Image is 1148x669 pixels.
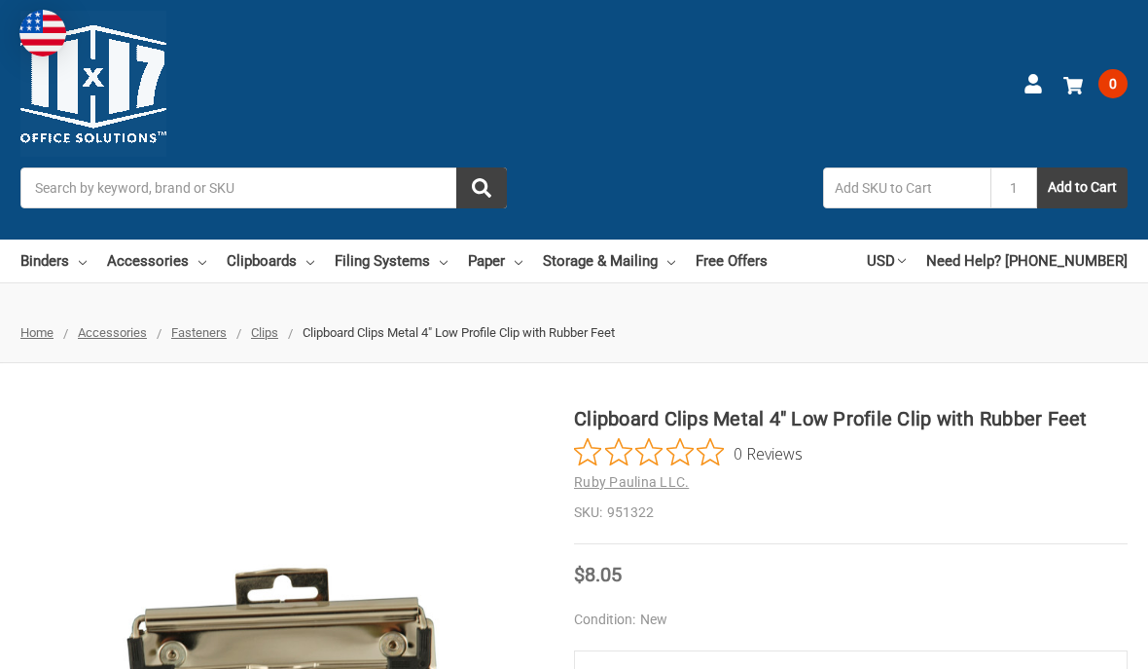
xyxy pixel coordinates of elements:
[335,240,448,282] a: Filing Systems
[867,240,906,282] a: USD
[468,240,522,282] a: Paper
[1098,69,1128,98] span: 0
[78,325,147,340] a: Accessories
[574,502,1128,523] dd: 951322
[926,240,1128,282] a: Need Help? [PHONE_NUMBER]
[574,502,602,523] dt: SKU:
[20,11,166,157] img: 11x17.com
[1063,58,1128,109] a: 0
[696,240,768,282] a: Free Offers
[107,240,206,282] a: Accessories
[19,10,66,56] img: duty and tax information for United States
[543,240,675,282] a: Storage & Mailing
[823,167,990,208] input: Add SKU to Cart
[574,474,689,490] a: Ruby Paulina LLC.
[20,240,87,282] a: Binders
[574,404,1128,433] h1: Clipboard Clips Metal 4" Low Profile Clip with Rubber Feet
[1037,167,1128,208] button: Add to Cart
[574,438,803,467] button: Rated 0 out of 5 stars from 0 reviews. Jump to reviews.
[303,325,615,340] span: Clipboard Clips Metal 4" Low Profile Clip with Rubber Feet
[20,325,54,340] a: Home
[171,325,227,340] a: Fasteners
[574,563,622,586] span: $8.05
[227,240,314,282] a: Clipboards
[20,167,507,208] input: Search by keyword, brand or SKU
[734,438,803,467] span: 0 Reviews
[251,325,278,340] a: Clips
